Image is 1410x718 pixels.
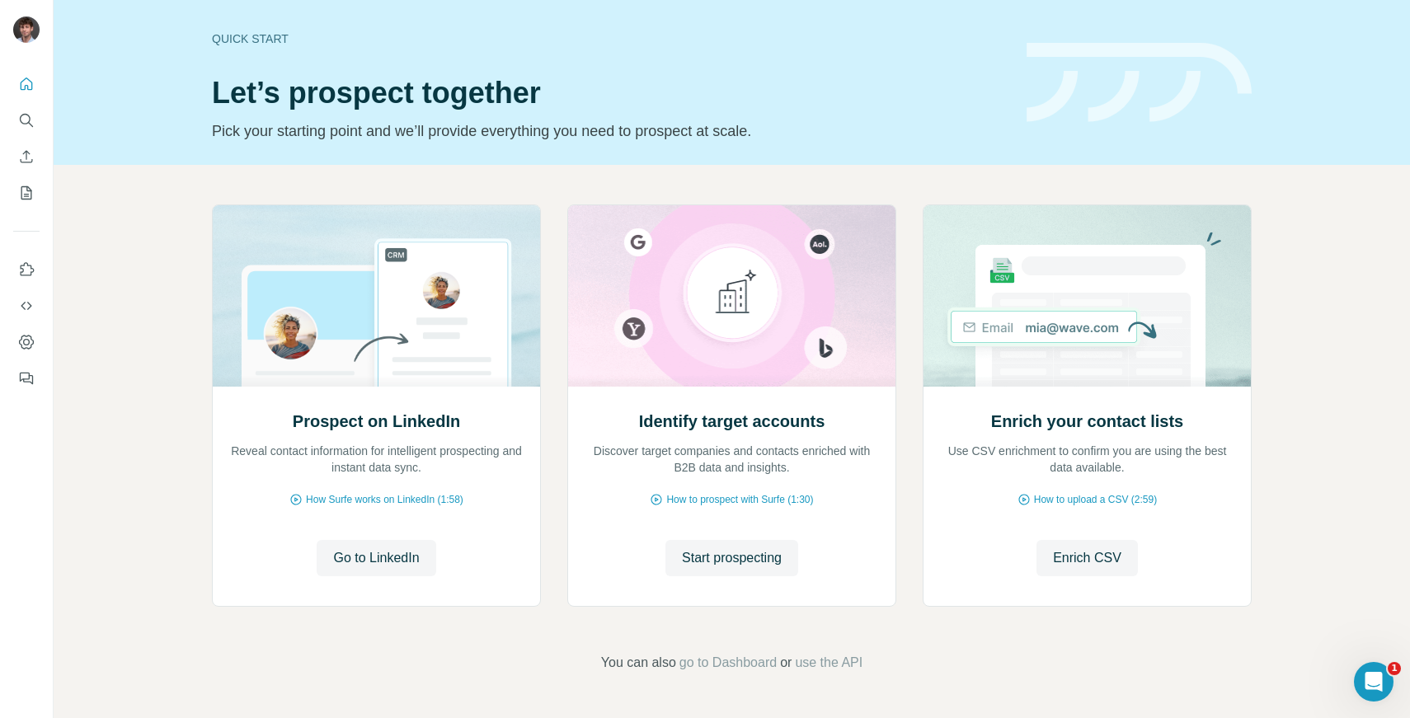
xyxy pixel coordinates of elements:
h1: Let’s prospect together [212,77,1007,110]
iframe: Intercom live chat [1354,662,1394,702]
div: Quick start [212,31,1007,47]
img: banner [1027,43,1252,123]
h2: Enrich your contact lists [991,410,1183,433]
button: go to Dashboard [679,653,777,673]
button: Quick start [13,69,40,99]
p: Pick your starting point and we’ll provide everything you need to prospect at scale. [212,120,1007,143]
span: Go to LinkedIn [333,548,419,568]
button: Use Surfe on LinkedIn [13,255,40,284]
span: How Surfe works on LinkedIn (1:58) [306,492,463,507]
span: or [780,653,792,673]
span: How to prospect with Surfe (1:30) [666,492,813,507]
img: Prospect on LinkedIn [212,205,541,387]
button: Feedback [13,364,40,393]
img: Enrich your contact lists [923,205,1252,387]
button: use the API [795,653,862,673]
h2: Identify target accounts [639,410,825,433]
span: Start prospecting [682,548,782,568]
span: Enrich CSV [1053,548,1121,568]
span: 1 [1388,662,1401,675]
p: Reveal contact information for intelligent prospecting and instant data sync. [229,443,524,476]
button: My lists [13,178,40,208]
button: Enrich CSV [1036,540,1138,576]
img: Avatar [13,16,40,43]
img: Identify target accounts [567,205,896,387]
span: You can also [601,653,676,673]
button: Dashboard [13,327,40,357]
button: Enrich CSV [13,142,40,171]
span: How to upload a CSV (2:59) [1034,492,1157,507]
p: Discover target companies and contacts enriched with B2B data and insights. [585,443,879,476]
button: Go to LinkedIn [317,540,435,576]
h2: Prospect on LinkedIn [293,410,460,433]
button: Use Surfe API [13,291,40,321]
p: Use CSV enrichment to confirm you are using the best data available. [940,443,1234,476]
button: Search [13,106,40,135]
button: Start prospecting [665,540,798,576]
